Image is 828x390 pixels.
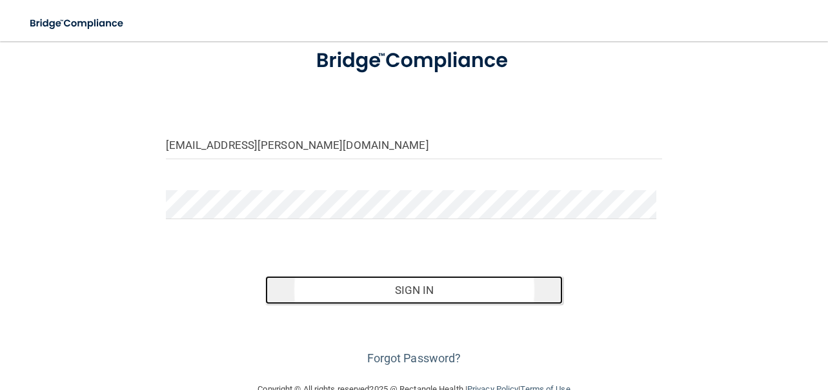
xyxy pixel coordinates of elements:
input: Email [166,130,663,159]
img: bridge_compliance_login_screen.278c3ca4.svg [295,34,534,88]
img: bridge_compliance_login_screen.278c3ca4.svg [19,10,136,37]
button: Sign In [265,276,563,304]
a: Forgot Password? [367,351,461,365]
